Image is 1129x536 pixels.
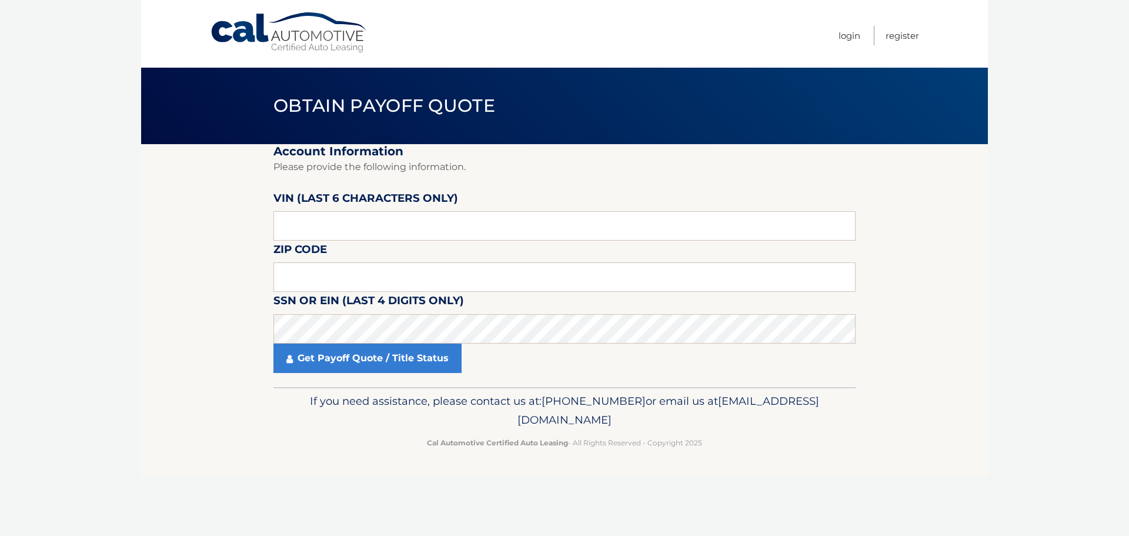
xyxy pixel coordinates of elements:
strong: Cal Automotive Certified Auto Leasing [427,438,568,447]
a: Get Payoff Quote / Title Status [273,344,462,373]
a: Cal Automotive [210,12,369,54]
span: [PHONE_NUMBER] [542,394,646,408]
a: Login [839,26,860,45]
a: Register [886,26,919,45]
p: Please provide the following information. [273,159,856,175]
p: If you need assistance, please contact us at: or email us at [281,392,848,430]
label: Zip Code [273,241,327,262]
label: VIN (last 6 characters only) [273,189,458,211]
label: SSN or EIN (last 4 digits only) [273,292,464,314]
span: Obtain Payoff Quote [273,95,495,116]
p: - All Rights Reserved - Copyright 2025 [281,437,848,449]
h2: Account Information [273,144,856,159]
